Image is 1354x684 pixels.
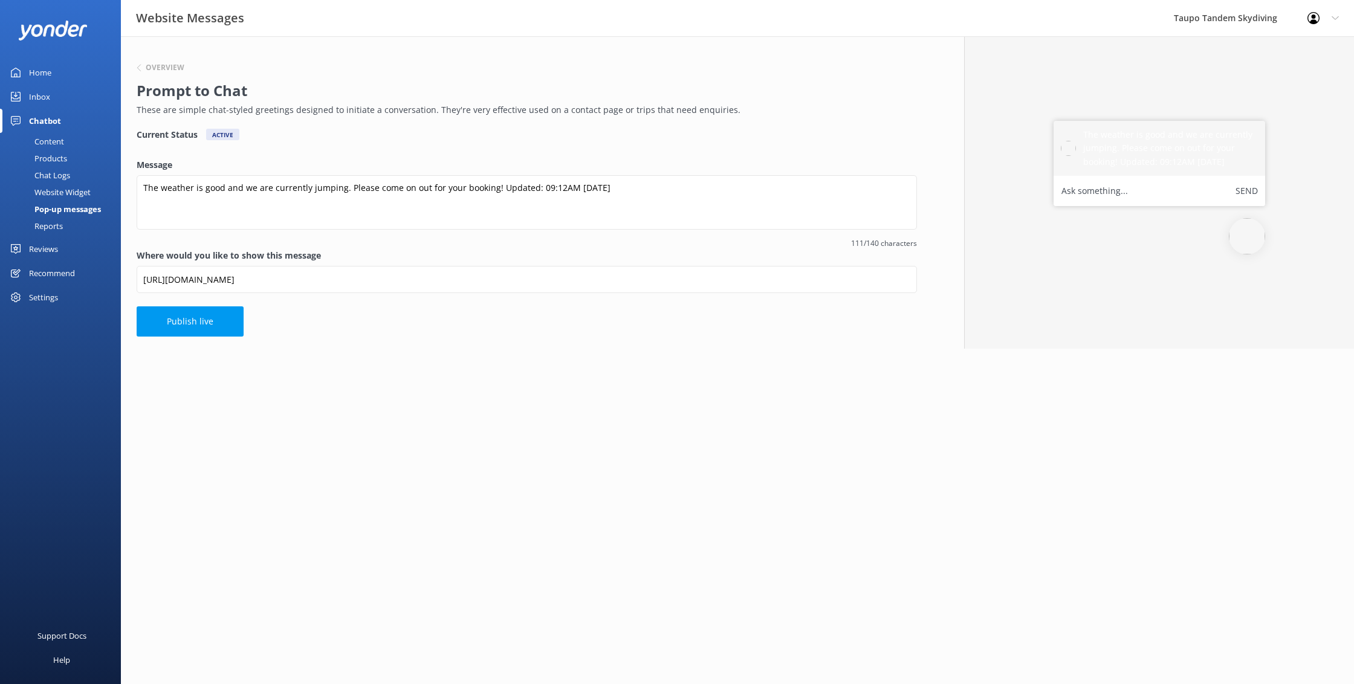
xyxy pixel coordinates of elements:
input: https://www.example.com/page [137,266,917,293]
a: Reports [7,218,121,234]
div: Active [206,129,239,140]
div: Home [29,60,51,85]
div: Chatbot [29,109,61,133]
div: Reviews [29,237,58,261]
label: Message [137,158,917,172]
h2: Prompt to Chat [137,79,911,102]
h6: Overview [146,64,184,71]
a: Products [7,150,121,167]
p: These are simple chat-styled greetings designed to initiate a conversation. They're very effectiv... [137,103,911,117]
div: Settings [29,285,58,309]
textarea: The weather is good and we are currently jumping. Please come on out for your booking! Updated: 0... [137,175,917,230]
div: Chat Logs [7,167,70,184]
div: Pop-up messages [7,201,101,218]
div: Inbox [29,85,50,109]
img: yonder-white-logo.png [18,21,88,40]
div: Content [7,133,64,150]
div: Help [53,648,70,672]
div: Website Widget [7,184,91,201]
button: Publish live [137,306,244,337]
div: Recommend [29,261,75,285]
a: Website Widget [7,184,121,201]
span: 111/140 characters [137,237,917,249]
label: Where would you like to show this message [137,249,917,262]
a: Pop-up messages [7,201,121,218]
a: Content [7,133,121,150]
button: Overview [137,64,184,71]
div: Reports [7,218,63,234]
div: Support Docs [37,624,86,648]
h4: Current Status [137,129,198,140]
button: Send [1236,183,1258,199]
h3: Website Messages [136,8,244,28]
label: Ask something... [1061,183,1128,199]
a: Chat Logs [7,167,121,184]
div: Products [7,150,67,167]
h5: The weather is good and we are currently jumping. Please come on out for your booking! Updated: 0... [1083,128,1258,169]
